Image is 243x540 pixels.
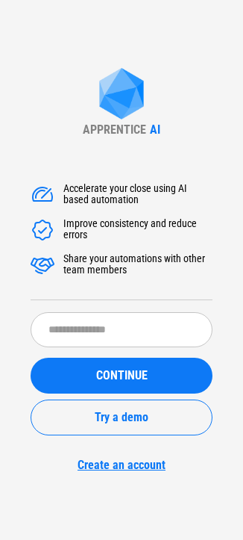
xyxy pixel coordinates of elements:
span: Try a demo [95,412,148,423]
span: CONTINUE [96,370,148,382]
a: Create an account [31,458,212,472]
div: Improve consistency and reduce errors [63,218,212,242]
button: CONTINUE [31,358,212,394]
div: APPRENTICE [83,122,146,137]
img: Accelerate [31,253,54,277]
button: Try a demo [31,400,212,435]
div: Share your automations with other team members [63,253,212,277]
div: AI [150,122,160,137]
img: Accelerate [31,218,54,242]
img: Accelerate [31,183,54,207]
div: Accelerate your close using AI based automation [63,183,212,207]
img: Apprentice AI [92,68,151,122]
